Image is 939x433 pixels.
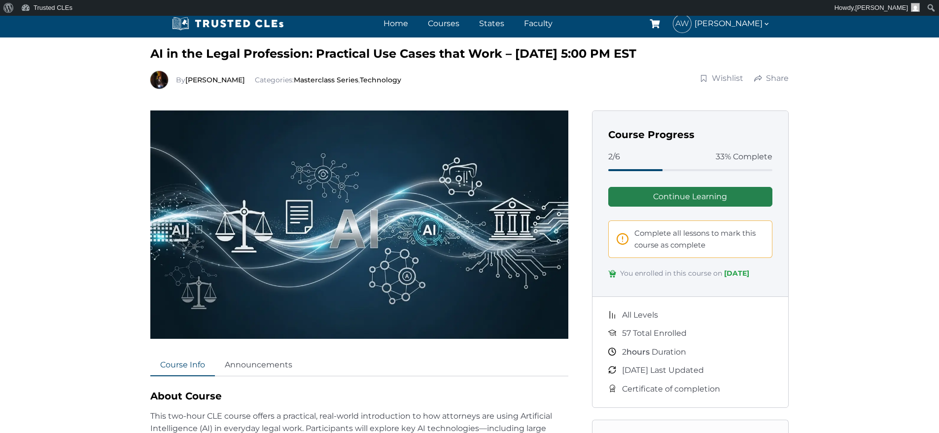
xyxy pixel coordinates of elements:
[724,269,749,278] span: [DATE]
[150,46,636,61] span: AI in the Legal Profession: Practical Use Cases that Work – [DATE] 5:00 PM EST
[634,227,765,251] span: Complete all lessons to mark this course as complete
[176,74,401,85] div: Categories: ,
[608,127,773,143] h3: Course Progress
[622,383,720,396] span: Certificate of completion
[215,355,302,376] a: Announcements
[620,268,749,281] span: You enrolled in this course on
[622,346,686,359] span: Duration
[185,75,245,84] a: [PERSON_NAME]
[673,15,691,33] span: AW
[622,309,658,322] span: All Levels
[477,16,507,31] a: States
[150,71,168,89] img: Richard Estevez
[150,388,568,404] h2: About Course
[150,110,568,339] img: AI-in-the-Legal-Profession.webp
[522,16,555,31] a: Faculty
[169,16,287,31] img: Trusted CLEs
[699,72,744,84] a: Wishlist
[176,75,247,84] span: By
[622,364,704,377] span: [DATE] Last Updated
[855,4,908,11] span: [PERSON_NAME]
[622,347,626,357] span: 2
[695,17,770,30] span: [PERSON_NAME]
[381,16,411,31] a: Home
[716,150,772,163] span: 33% Complete
[622,327,687,340] span: 57 Total Enrolled
[425,16,462,31] a: Courses
[754,72,789,84] a: Share
[626,347,650,357] span: hours
[150,355,215,376] a: Course Info
[608,150,620,163] span: 2/6
[294,75,358,84] a: Masterclass Series
[608,187,773,207] a: Continue Learning
[360,75,401,84] a: Technology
